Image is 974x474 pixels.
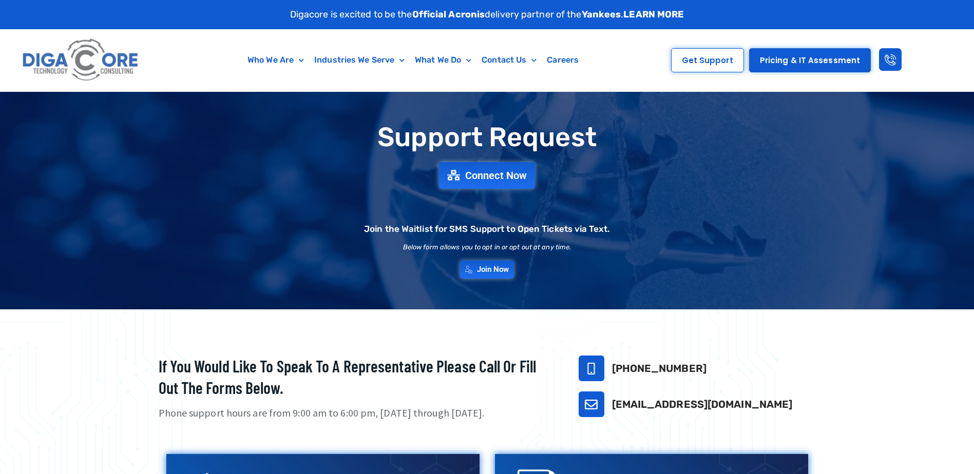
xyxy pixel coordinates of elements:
[309,48,410,72] a: Industries We Serve
[410,48,476,72] a: What We Do
[682,56,733,64] span: Get Support
[133,123,842,152] h1: Support Request
[582,9,621,20] strong: Yankees
[579,355,604,381] a: 732-646-5725
[403,244,571,250] h2: Below form allows you to opt in or opt out at any time.
[623,9,684,20] a: LEARN MORE
[612,362,706,374] a: [PHONE_NUMBER]
[465,170,527,181] span: Connect Now
[760,56,860,64] span: Pricing & IT Assessment
[476,48,542,72] a: Contact Us
[290,8,684,22] p: Digacore is excited to be the delivery partner of the .
[749,48,871,72] a: Pricing & IT Assessment
[579,391,604,417] a: support@digacore.com
[671,48,744,72] a: Get Support
[20,34,142,86] img: Digacore logo 1
[542,48,584,72] a: Careers
[192,48,635,72] nav: Menu
[159,355,553,398] h2: If you would like to speak to a representative please call or fill out the forms below.
[477,266,509,273] span: Join Now
[439,162,535,189] a: Connect Now
[159,406,553,421] p: Phone support hours are from 9:00 am to 6:00 pm, [DATE] through [DATE].
[412,9,485,20] strong: Official Acronis
[242,48,309,72] a: Who We Are
[460,261,514,279] a: Join Now
[612,398,793,410] a: [EMAIL_ADDRESS][DOMAIN_NAME]
[364,225,610,233] h2: Join the Waitlist for SMS Support to Open Tickets via Text.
